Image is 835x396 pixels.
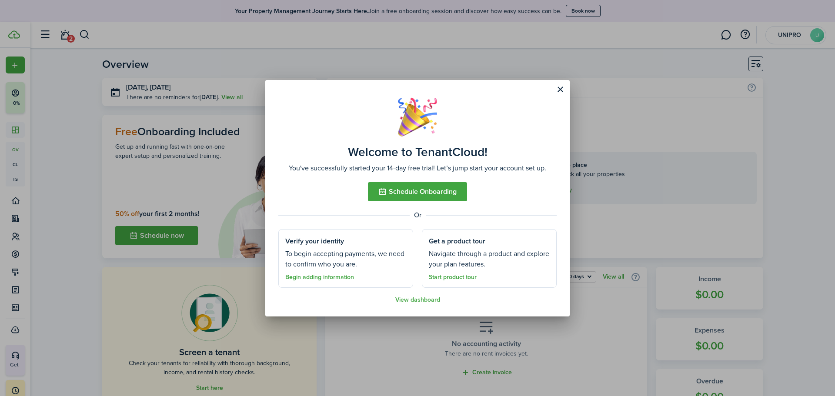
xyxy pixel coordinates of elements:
assembled-view-section-title: Get a product tour [429,236,485,246]
button: Schedule Onboarding [368,182,467,201]
a: View dashboard [395,296,440,303]
assembled-view-separator: Or [278,210,557,220]
assembled-view-section-description: Navigate through a product and explore your plan features. [429,249,550,270]
button: Close modal [553,82,568,97]
a: Begin adding information [285,274,354,281]
a: Start product tour [429,274,477,281]
assembled-view-section-title: Verify your identity [285,236,344,246]
assembled-view-section-description: To begin accepting payments, we need to confirm who you are. [285,249,406,270]
img: Well done! [398,97,437,136]
assembled-view-title: Welcome to TenantCloud! [348,145,488,159]
assembled-view-description: You've successfully started your 14-day free trial! Let’s jump start your account set up. [289,163,546,173]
